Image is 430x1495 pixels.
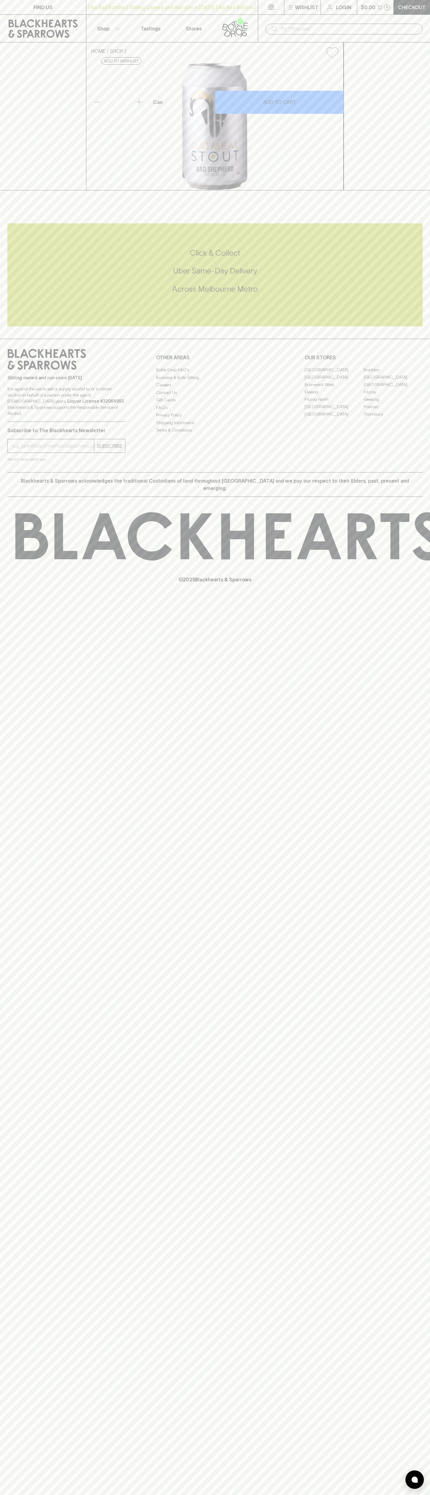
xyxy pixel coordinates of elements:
p: Login [336,4,351,11]
a: Shipping Information [156,419,274,426]
a: Fitzroy North [305,396,364,403]
a: Fitzroy [364,388,423,396]
a: Gift Cards [156,397,274,404]
p: Wishlist [295,4,318,11]
p: Checkout [398,4,426,11]
h5: Click & Collect [7,248,423,258]
a: Elwood [305,388,364,396]
img: bubble-icon [412,1477,418,1483]
a: Terms & Conditions [156,427,274,434]
button: SUBSCRIBE [94,439,125,452]
a: Business & Bulk Gifting [156,374,274,381]
p: 0 [386,6,388,9]
button: Shop [86,15,129,42]
a: Brunswick West [305,381,364,388]
a: Contact Us [156,389,274,396]
h5: Uber Same-Day Delivery [7,266,423,276]
p: Blackhearts & Sparrows acknowledges the traditional Custodians of land throughout [GEOGRAPHIC_DAT... [12,477,418,492]
input: e.g. jane@blackheartsandsparrows.com.au [12,441,94,451]
p: Stores [186,25,202,32]
button: ADD TO CART [215,91,344,114]
div: Can [151,96,215,108]
a: SHOP [110,48,123,54]
img: 51338.png [86,63,343,190]
p: OTHER AREAS [156,354,274,361]
p: Sibling owned and run since [DATE] [7,375,125,381]
p: $0.00 [361,4,376,11]
p: We will never spam you [7,456,125,462]
a: Prahran [364,403,423,410]
button: Add to wishlist [101,57,141,65]
a: Stores [172,15,215,42]
a: [GEOGRAPHIC_DATA] [364,381,423,388]
a: [GEOGRAPHIC_DATA] [364,373,423,381]
a: Bottle Drop FAQ's [156,366,274,374]
a: Tastings [129,15,172,42]
a: Privacy Policy [156,412,274,419]
a: [GEOGRAPHIC_DATA] [305,373,364,381]
a: Careers [156,381,274,389]
input: Try "Pinot noir" [280,24,418,34]
p: SUBSCRIBE [97,442,123,450]
a: [GEOGRAPHIC_DATA] [305,410,364,418]
p: Can [153,98,163,106]
a: FAQ's [156,404,274,411]
h5: Across Melbourne Metro [7,284,423,294]
strong: Liquor License #32064953 [67,399,124,404]
p: ADD TO CART [263,98,296,106]
p: FIND US [34,4,53,11]
p: It is against the law to sell or supply alcohol to, or to obtain alcohol on behalf of a person un... [7,386,125,417]
p: OUR STORES [305,354,423,361]
a: [GEOGRAPHIC_DATA] [305,403,364,410]
button: Add to wishlist [324,45,341,61]
p: Shop [97,25,109,32]
a: HOME [91,48,105,54]
a: Geelong [364,396,423,403]
div: Call to action block [7,223,423,326]
a: Braddon [364,366,423,373]
a: Thornbury [364,410,423,418]
p: Subscribe to The Blackhearts Newsletter [7,427,125,434]
a: [GEOGRAPHIC_DATA] [305,366,364,373]
p: Tastings [141,25,160,32]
